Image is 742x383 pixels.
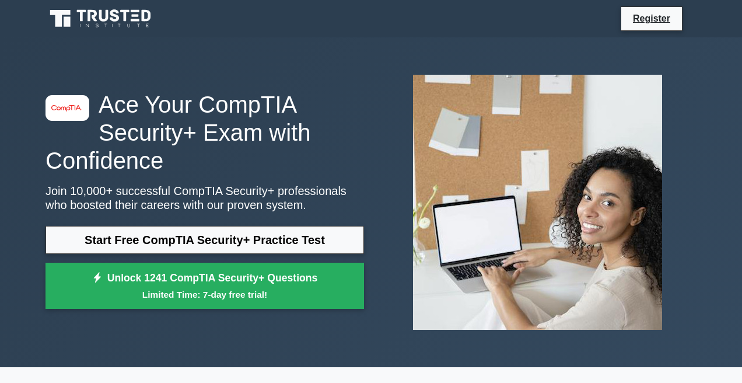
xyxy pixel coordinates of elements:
a: Start Free CompTIA Security+ Practice Test [45,226,364,254]
a: Unlock 1241 CompTIA Security+ QuestionsLimited Time: 7-day free trial! [45,263,364,309]
p: Join 10,000+ successful CompTIA Security+ professionals who boosted their careers with our proven... [45,184,364,212]
h1: Ace Your CompTIA Security+ Exam with Confidence [45,90,364,175]
a: Register [626,11,677,26]
small: Limited Time: 7-day free trial! [60,288,349,301]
